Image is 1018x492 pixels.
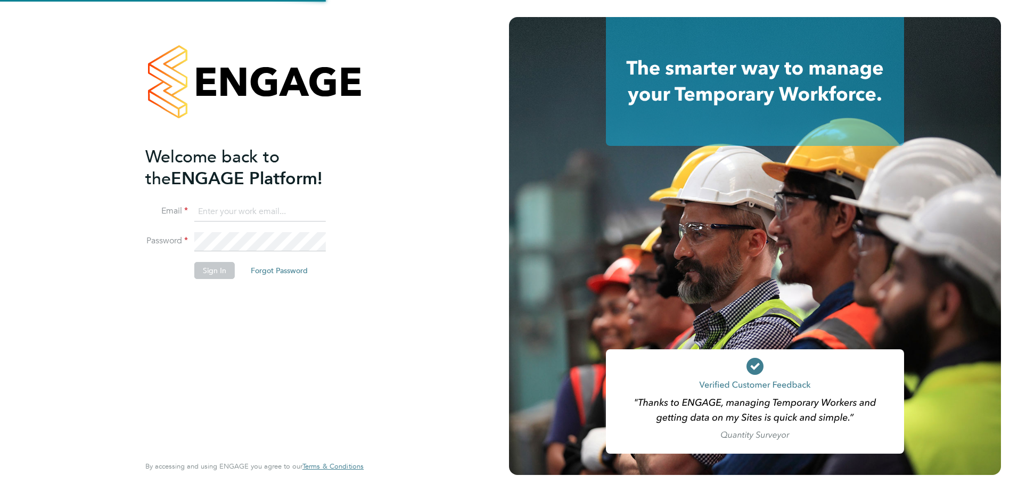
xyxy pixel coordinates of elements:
label: Email [145,206,188,217]
h2: ENGAGE Platform! [145,146,353,190]
label: Password [145,235,188,247]
button: Sign In [194,262,235,279]
span: Welcome back to the [145,146,280,189]
button: Forgot Password [242,262,316,279]
span: Terms & Conditions [302,462,364,471]
span: By accessing and using ENGAGE you agree to our [145,462,364,471]
a: Terms & Conditions [302,462,364,471]
input: Enter your work email... [194,202,326,222]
